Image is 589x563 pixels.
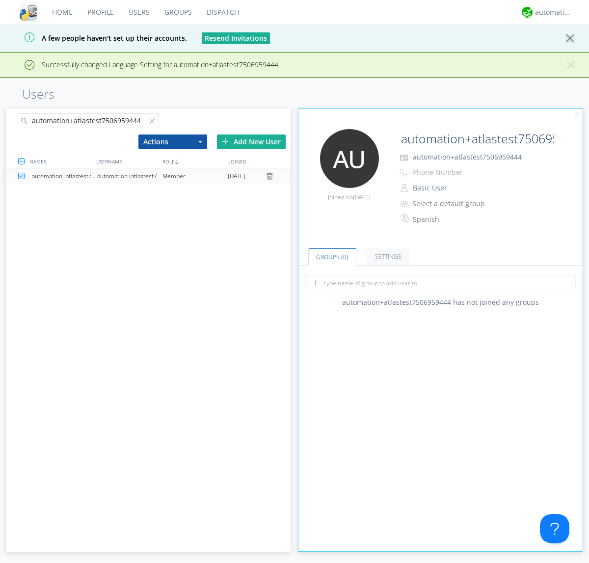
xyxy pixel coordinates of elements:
[401,213,410,224] img: In groups with Translation enabled, this user's messages will be automatically translated to and ...
[320,129,379,188] img: 373638.png
[401,184,408,192] img: person-outline.svg
[7,33,187,43] span: A few people haven't set up their accounts.
[409,181,508,195] button: Basic User
[202,32,270,44] button: Resend Invitations
[305,275,576,290] input: Type name of group to add user to
[298,297,583,307] div: automation+atlastest7506959444 has not joined any groups
[535,7,572,17] div: automation+atlas
[17,113,159,128] input: Search users
[400,169,407,177] img: phone-outline.svg
[540,514,569,543] iframe: Toggle Customer Support
[522,7,533,18] img: d2d01cd9b4174d08988066c6d424eccd
[160,154,226,168] div: ROLE
[20,3,37,21] img: cddb5a64eb264b2086981ab96f4c1ba7
[228,169,245,184] span: [DATE]
[227,154,293,168] div: JOINED
[413,214,495,224] div: Spanish
[328,193,371,201] span: Joined on
[573,111,580,118] img: cancel.svg
[27,154,93,168] div: NAMES
[397,129,556,149] input: Name
[138,134,207,149] button: Actions
[401,197,410,210] img: icon-alert-users-thin-outline.svg
[308,248,356,266] a: Groups (0)
[367,248,409,265] a: Settings
[222,138,229,145] img: plus.svg
[94,154,160,168] div: USERNAME
[217,134,286,149] div: Add New User
[7,60,278,69] span: Successfully changed Language Setting for automation+atlastest7506959444
[353,193,371,201] span: [DATE]
[97,169,162,184] div: automation+atlastest7506959444
[6,169,291,184] a: automation+atlastest7506959444automation+atlastest7506959444Member[DATE]
[412,199,494,209] div: Select a default group
[32,169,97,184] div: automation+atlastest7506959444
[413,152,522,161] span: automation+atlastest7506959444
[162,169,228,184] div: Member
